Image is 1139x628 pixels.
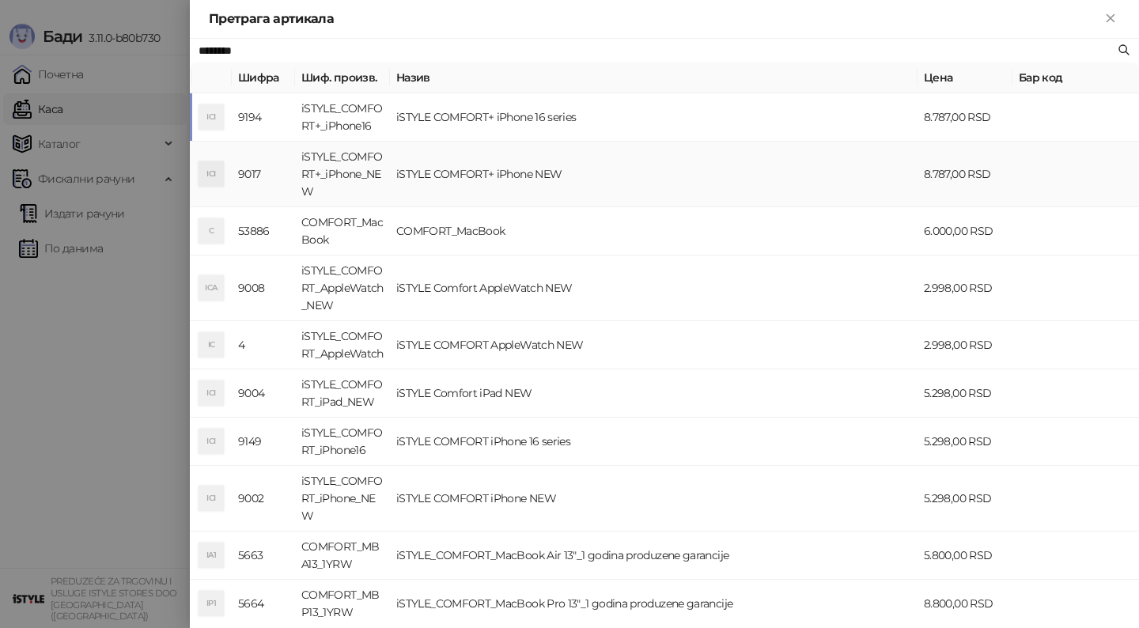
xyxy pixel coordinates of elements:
div: ICI [199,104,224,130]
button: Close [1101,9,1120,28]
td: iSTYLE Comfort AppleWatch NEW [390,255,918,321]
div: ICA [199,275,224,301]
td: 2.998,00 RSD [918,255,1012,321]
td: COMFORT_MacBook [295,207,390,255]
td: 9149 [232,418,295,466]
td: COMFORT_MBA13_1YRW [295,532,390,580]
td: iSTYLE_COMFORT_MacBook Air 13"_1 godina produzene garancije [390,532,918,580]
th: Шифра [232,62,295,93]
div: C [199,218,224,244]
div: ICI [199,486,224,511]
td: iSTYLE_COMFORT_iPhone16 [295,418,390,466]
td: 9008 [232,255,295,321]
td: 5.298,00 RSD [918,466,1012,532]
td: iSTYLE_COMFORT_iPhone_NEW [295,466,390,532]
th: Бар код [1012,62,1139,93]
div: IP1 [199,591,224,616]
td: 9002 [232,466,295,532]
td: 2.998,00 RSD [918,321,1012,369]
td: iSTYLE_COMFORT_iPad_NEW [295,369,390,418]
td: 5663 [232,532,295,580]
td: 4 [232,321,295,369]
td: iSTYLE COMFORT iPhone 16 series [390,418,918,466]
td: iSTYLE COMFORT iPhone NEW [390,466,918,532]
td: 5.298,00 RSD [918,418,1012,466]
td: COMFORT_MacBook [390,207,918,255]
td: iSTYLE_COMFORT+_iPhone16 [295,93,390,142]
th: Цена [918,62,1012,93]
div: ICI [199,429,224,454]
td: 6.000,00 RSD [918,207,1012,255]
td: 5664 [232,580,295,628]
div: IA1 [199,543,224,568]
div: ICI [199,161,224,187]
td: iSTYLE_COMFORT_MacBook Pro 13"_1 godina produzene garancije [390,580,918,628]
div: IC [199,332,224,358]
td: iSTYLE_COMFORT_AppleWatch_NEW [295,255,390,321]
td: 5.800,00 RSD [918,532,1012,580]
td: 8.787,00 RSD [918,93,1012,142]
th: Шиф. произв. [295,62,390,93]
td: COMFORT_MBP13_1YRW [295,580,390,628]
td: 9017 [232,142,295,207]
td: 8.787,00 RSD [918,142,1012,207]
td: iSTYLE_COMFORT_AppleWatch [295,321,390,369]
td: 8.800,00 RSD [918,580,1012,628]
td: iSTYLE COMFORT AppleWatch NEW [390,321,918,369]
th: Назив [390,62,918,93]
div: ICI [199,380,224,406]
div: Претрага артикала [209,9,1101,28]
td: 53886 [232,207,295,255]
td: iSTYLE COMFORT+ iPhone 16 series [390,93,918,142]
td: 9194 [232,93,295,142]
td: iSTYLE COMFORT+ iPhone NEW [390,142,918,207]
td: 5.298,00 RSD [918,369,1012,418]
td: iSTYLE Comfort iPad NEW [390,369,918,418]
td: 9004 [232,369,295,418]
td: iSTYLE_COMFORT+_iPhone_NEW [295,142,390,207]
